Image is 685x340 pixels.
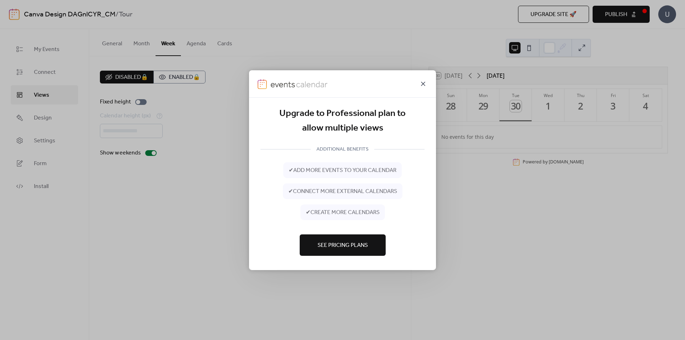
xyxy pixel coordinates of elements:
img: logo-icon [258,79,267,89]
span: See Pricing Plans [318,241,368,250]
span: ✔ create more calendars [306,208,380,217]
div: Upgrade to Professional plan to allow multiple views [260,106,425,136]
span: ADDITIONAL BENEFITS [311,145,374,154]
img: logo-type [270,79,328,89]
span: ✔ add more events to your calendar [289,166,396,175]
button: See Pricing Plans [300,234,386,256]
span: ✔ connect more external calendars [288,187,397,196]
